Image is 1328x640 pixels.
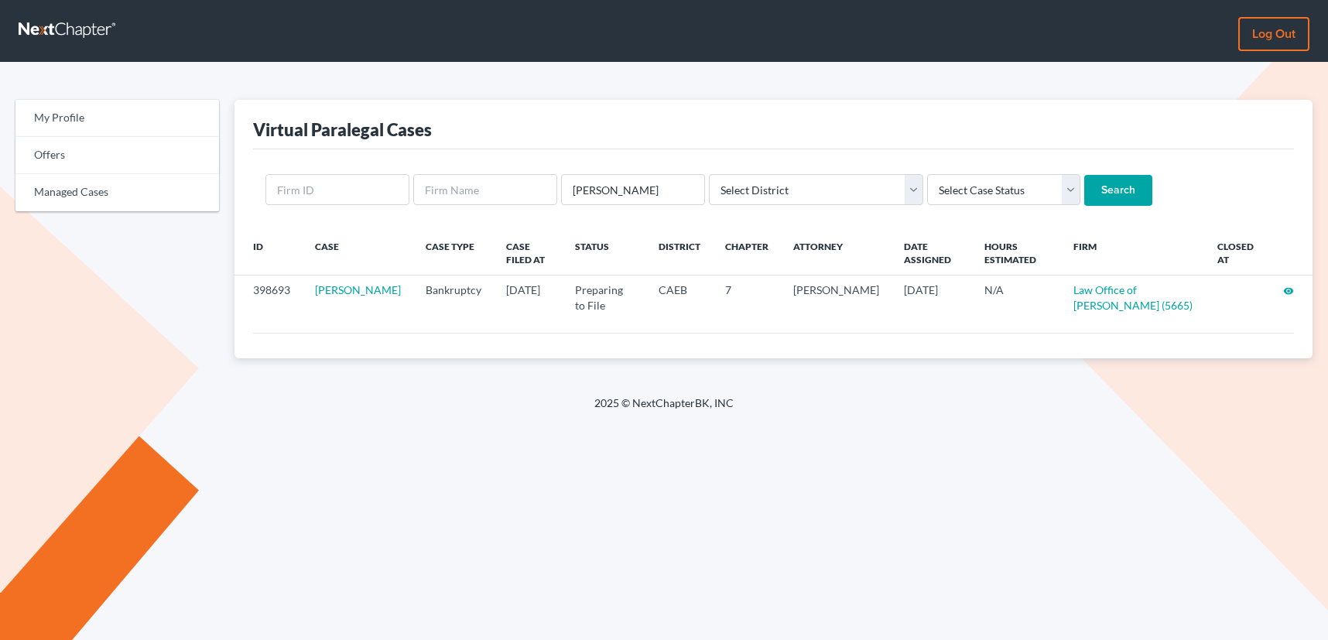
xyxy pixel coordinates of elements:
[561,174,705,205] input: Enter search terms...
[15,100,219,137] a: My Profile
[646,276,713,320] td: CAEB
[972,276,1060,320] td: N/A
[303,231,413,276] th: Case
[713,231,781,276] th: Chapter
[1283,286,1294,296] i: visibility
[1084,175,1152,206] input: Search
[892,231,972,276] th: Date Assigned
[972,231,1060,276] th: Hours Estimated
[265,174,409,205] input: Firm ID
[315,283,401,296] a: [PERSON_NAME]
[781,276,892,320] td: [PERSON_NAME]
[1238,17,1309,51] a: Log out
[713,276,781,320] td: 7
[253,118,432,141] div: Virtual Paralegal Cases
[413,231,494,276] th: Case Type
[781,231,892,276] th: Attorney
[892,276,972,320] td: [DATE]
[563,231,646,276] th: Status
[15,174,219,211] a: Managed Cases
[646,231,713,276] th: District
[223,395,1105,423] div: 2025 © NextChapterBK, INC
[15,137,219,174] a: Offers
[413,174,557,205] input: Firm Name
[234,231,303,276] th: ID
[1205,231,1271,276] th: Closed at
[1283,283,1294,296] a: visibility
[563,276,646,320] td: Preparing to File
[494,276,563,320] td: [DATE]
[494,231,563,276] th: Case Filed At
[1073,283,1193,312] a: Law Office of [PERSON_NAME] (5665)
[413,276,494,320] td: Bankruptcy
[1061,231,1206,276] th: Firm
[234,276,303,320] td: 398693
